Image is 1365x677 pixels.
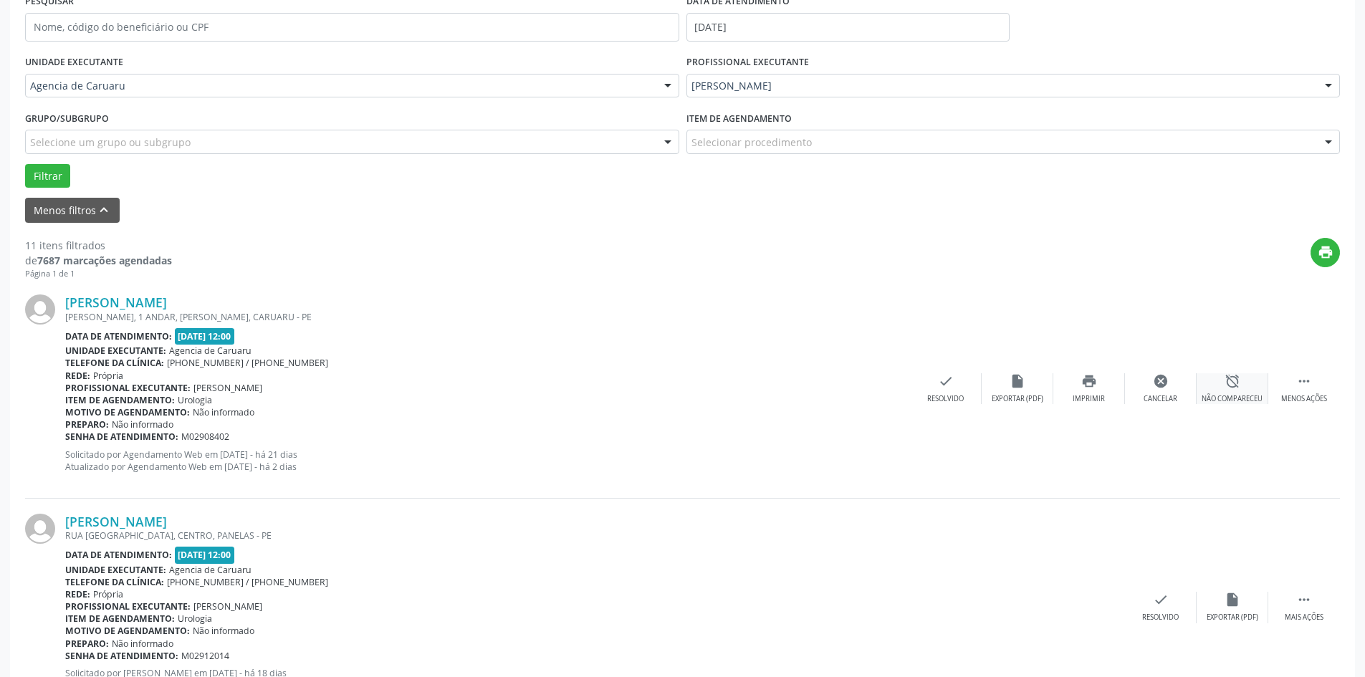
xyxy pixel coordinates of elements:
[1318,244,1333,260] i: print
[1225,592,1240,608] i: insert_drive_file
[65,294,167,310] a: [PERSON_NAME]
[65,588,90,600] b: Rede:
[178,613,212,625] span: Urologia
[193,625,254,637] span: Não informado
[1285,613,1323,623] div: Mais ações
[25,107,109,130] label: Grupo/Subgrupo
[25,268,172,280] div: Página 1 de 1
[25,238,172,253] div: 11 itens filtrados
[25,13,679,42] input: Nome, código do beneficiário ou CPF
[25,514,55,544] img: img
[65,406,190,418] b: Motivo de agendamento:
[37,254,172,267] strong: 7687 marcações agendadas
[992,394,1043,404] div: Exportar (PDF)
[65,431,178,443] b: Senha de atendimento:
[65,576,164,588] b: Telefone da clínica:
[927,394,964,404] div: Resolvido
[1202,394,1263,404] div: Não compareceu
[65,382,191,394] b: Profissional executante:
[175,328,235,345] span: [DATE] 12:00
[65,625,190,637] b: Motivo de agendamento:
[65,394,175,406] b: Item de agendamento:
[691,135,812,150] span: Selecionar procedimento
[112,638,173,650] span: Não informado
[65,529,1125,542] div: RUA [GEOGRAPHIC_DATA], CENTRO, PANELAS - PE
[167,357,328,369] span: [PHONE_NUMBER] / [PHONE_NUMBER]
[686,52,809,74] label: PROFISSIONAL EXECUTANTE
[65,448,910,473] p: Solicitado por Agendamento Web em [DATE] - há 21 dias Atualizado por Agendamento Web em [DATE] - ...
[181,650,229,662] span: M02912014
[1144,394,1177,404] div: Cancelar
[25,198,120,223] button: Menos filtroskeyboard_arrow_up
[1081,373,1097,389] i: print
[1153,373,1169,389] i: cancel
[30,79,650,93] span: Agencia de Caruaru
[1296,592,1312,608] i: 
[65,330,172,342] b: Data de atendimento:
[65,311,910,323] div: [PERSON_NAME], 1 ANDAR, [PERSON_NAME], CARUARU - PE
[1296,373,1312,389] i: 
[193,406,254,418] span: Não informado
[178,394,212,406] span: Urologia
[25,52,123,74] label: UNIDADE EXECUTANTE
[175,547,235,563] span: [DATE] 12:00
[691,79,1311,93] span: [PERSON_NAME]
[1225,373,1240,389] i: alarm_off
[169,564,252,576] span: Agencia de Caruaru
[65,600,191,613] b: Profissional executante:
[1281,394,1327,404] div: Menos ações
[1010,373,1025,389] i: insert_drive_file
[65,613,175,625] b: Item de agendamento:
[169,345,252,357] span: Agencia de Caruaru
[193,382,262,394] span: [PERSON_NAME]
[65,650,178,662] b: Senha de atendimento:
[181,431,229,443] span: M02908402
[65,357,164,369] b: Telefone da clínica:
[1153,592,1169,608] i: check
[112,418,173,431] span: Não informado
[25,164,70,188] button: Filtrar
[30,135,191,150] span: Selecione um grupo ou subgrupo
[686,107,792,130] label: Item de agendamento
[1142,613,1179,623] div: Resolvido
[1207,613,1258,623] div: Exportar (PDF)
[65,564,166,576] b: Unidade executante:
[65,549,172,561] b: Data de atendimento:
[65,370,90,382] b: Rede:
[1073,394,1105,404] div: Imprimir
[25,294,55,325] img: img
[193,600,262,613] span: [PERSON_NAME]
[25,253,172,268] div: de
[1311,238,1340,267] button: print
[93,370,123,382] span: Própria
[93,588,123,600] span: Própria
[65,418,109,431] b: Preparo:
[65,638,109,650] b: Preparo:
[938,373,954,389] i: check
[65,345,166,357] b: Unidade executante:
[686,13,1010,42] input: Selecione um intervalo
[65,514,167,529] a: [PERSON_NAME]
[96,202,112,218] i: keyboard_arrow_up
[167,576,328,588] span: [PHONE_NUMBER] / [PHONE_NUMBER]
